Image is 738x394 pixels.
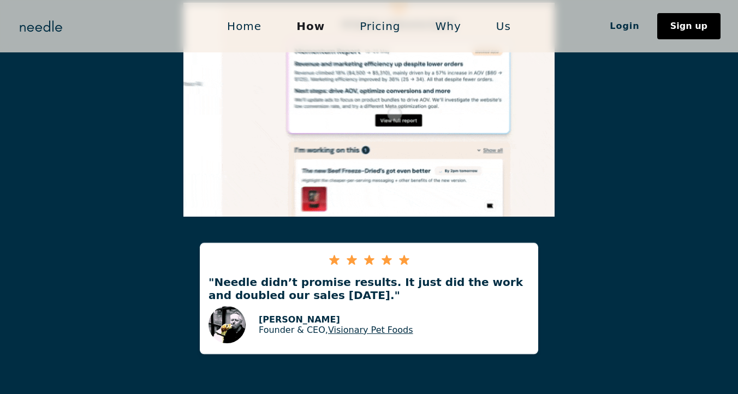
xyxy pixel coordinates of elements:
a: Us [479,15,528,38]
div: Sign up [670,22,707,31]
p: Founder & CEO, [259,325,413,335]
a: How [279,15,342,38]
a: Sign up [657,13,721,39]
a: Home [210,15,279,38]
a: Pricing [342,15,418,38]
a: Login [592,17,657,35]
a: Why [418,15,479,38]
p: "Needle didn’t promise results. It just did the work and doubled our sales [DATE]." [200,276,538,302]
a: Visionary Pet Foods [328,325,413,335]
p: [PERSON_NAME] [259,314,413,325]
